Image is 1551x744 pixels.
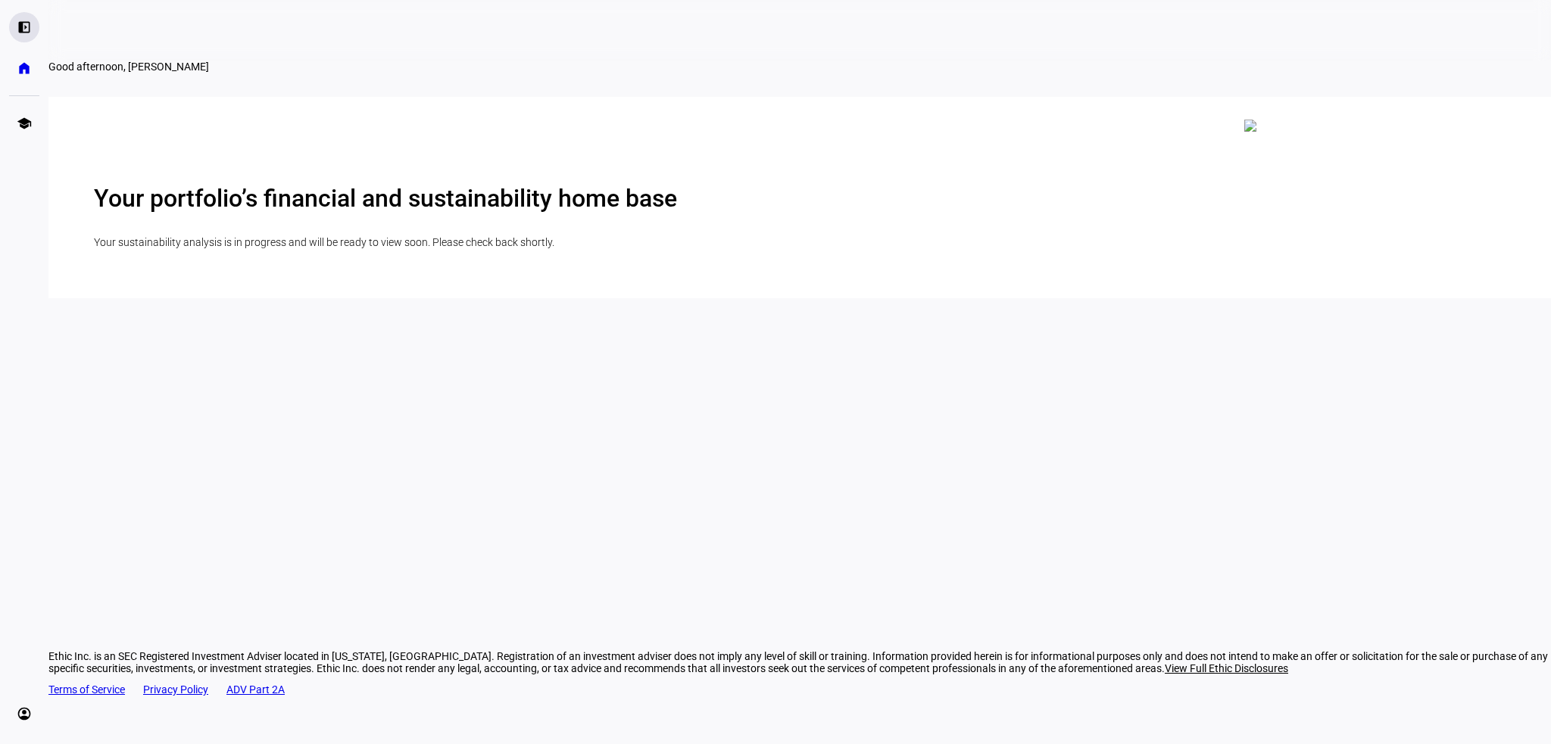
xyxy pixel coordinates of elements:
[9,53,39,83] a: home
[94,184,1506,213] h2: Your portfolio’s financial and sustainability home base
[143,683,208,696] a: Privacy Policy
[17,706,32,721] eth-mat-symbol: account_circle
[48,683,125,696] a: Terms of Service
[17,20,32,35] eth-mat-symbol: left_panel_open
[17,116,32,131] eth-mat-symbol: school
[17,61,32,76] eth-mat-symbol: home
[1244,120,1483,132] img: dashboard-multi-overview.svg
[48,61,957,73] div: Good afternoon, Katy
[94,233,1506,251] p: Your sustainability analysis is in progress and will be ready to view soon. Please check back sho...
[1165,662,1288,674] span: View Full Ethic Disclosures
[48,650,1551,674] div: Ethic Inc. is an SEC Registered Investment Adviser located in [US_STATE], [GEOGRAPHIC_DATA]. Regi...
[226,683,285,696] a: ADV Part 2A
